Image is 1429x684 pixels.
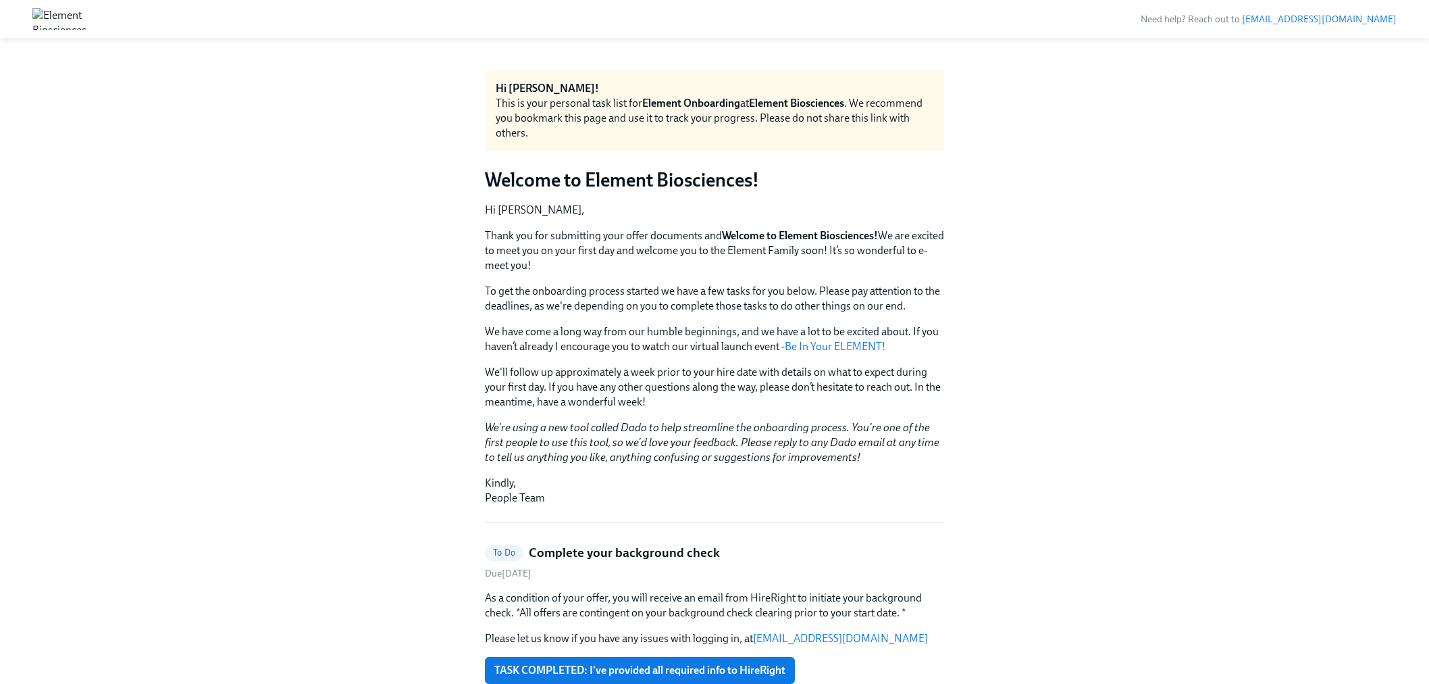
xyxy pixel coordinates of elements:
[485,284,944,314] p: To get the onboarding process started we have a few tasks for you below. Please pay attention to ...
[485,631,944,646] p: Please let us know if you have any issues with logging in, at
[496,82,599,95] strong: Hi [PERSON_NAME]!
[749,97,844,109] strong: Element Biosciences
[485,168,944,192] h3: Welcome to Element Biosciences!
[494,664,785,677] span: TASK COMPLETED: I've provided all required info to HireRight
[485,421,939,464] em: We're using a new tool called Dado to help streamline the onboarding process. You're one of the f...
[485,568,531,579] span: Tuesday, October 7th 2025, 9:00 am
[496,96,933,141] div: This is your personal task list for at . We recommend you bookmark this page and use it to track ...
[485,547,523,558] span: To Do
[485,228,944,273] p: Thank you for submitting your offer documents and We are excited to meet you on your first day an...
[485,203,944,218] p: Hi [PERSON_NAME],
[485,544,944,580] a: To DoComplete your background checkDue[DATE]
[785,340,885,353] a: Be In Your ELEMENT!
[485,657,795,684] button: TASK COMPLETED: I've provided all required info to HireRight
[642,97,740,109] strong: Element Onboarding
[485,591,944,620] p: As a condition of your offer, you will receive an email from HireRight to initiate your backgroun...
[753,632,928,645] a: [EMAIL_ADDRESS][DOMAIN_NAME]
[485,324,944,354] p: We have come a long way from our humble beginnings, and we have a lot to be excited about. If you...
[1242,14,1397,25] a: [EMAIL_ADDRESS][DOMAIN_NAME]
[1141,14,1397,25] span: Need help? Reach out to
[485,365,944,410] p: We'll follow up approximately a week prior to your hire date with details on what to expect durin...
[722,229,878,242] strong: Welcome to Element Biosciences!
[32,8,86,30] img: Element Biosciences
[529,544,720,562] h5: Complete your background check
[485,476,944,506] p: Kindly, People Team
